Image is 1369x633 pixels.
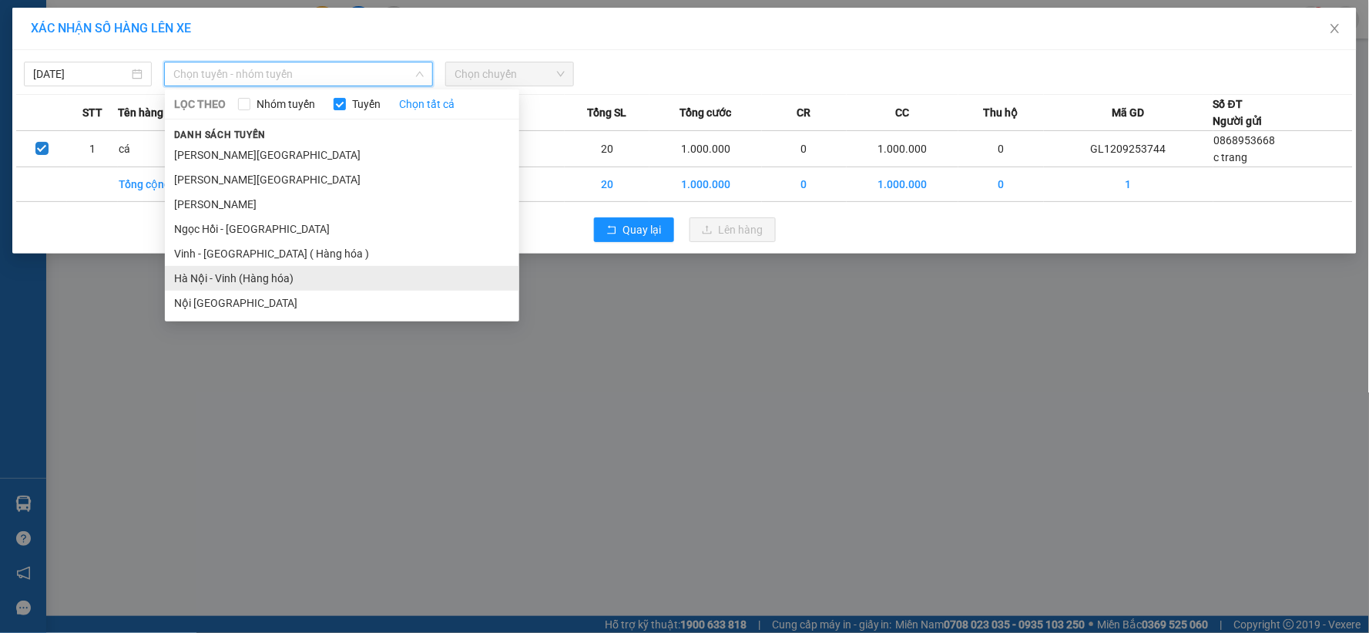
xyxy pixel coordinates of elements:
span: LỌC THEO [174,96,226,113]
td: --- [480,131,565,167]
td: Tổng cộng [118,167,203,202]
td: 1.000.000 [649,167,762,202]
span: rollback [606,224,617,237]
div: Số ĐT Người gửi [1213,96,1263,130]
span: Chọn tuyến - nhóm tuyến [173,62,424,86]
td: 1 [67,131,118,167]
td: 0 [958,131,1043,167]
span: Chọn chuyến [455,62,564,86]
td: 0 [762,167,847,202]
span: CC [895,104,909,121]
button: Close [1314,8,1357,51]
li: Hà Nội - Vinh (Hàng hóa) [165,266,519,291]
span: Tên hàng [118,104,163,121]
td: 0 [762,131,847,167]
li: Ngọc Hồi - [GEOGRAPHIC_DATA] [165,217,519,241]
td: 1 [1044,167,1213,202]
span: Danh sách tuyến [165,128,275,142]
span: Mã GD [1112,104,1144,121]
li: Nội [GEOGRAPHIC_DATA] [165,291,519,315]
li: Vinh - [GEOGRAPHIC_DATA] ( Hàng hóa ) [165,241,519,266]
span: Nhóm tuyến [250,96,321,113]
span: Tổng SL [587,104,626,121]
td: 0 [958,167,1043,202]
li: [PERSON_NAME][GEOGRAPHIC_DATA] [165,167,519,192]
span: c trang [1214,151,1248,163]
span: down [415,69,424,79]
td: cá [118,131,203,167]
span: STT [82,104,102,121]
button: rollbackQuay lại [594,217,674,242]
span: Tuyến [346,96,387,113]
span: Thu hộ [984,104,1018,121]
span: 0868953668 [1214,134,1276,146]
li: [PERSON_NAME][GEOGRAPHIC_DATA] [165,143,519,167]
td: 1.000.000 [649,131,762,167]
span: close [1329,22,1341,35]
span: CR [797,104,810,121]
td: GL1209253744 [1044,131,1213,167]
span: XÁC NHẬN SỐ HÀNG LÊN XE [31,21,191,35]
input: 12/09/2025 [33,66,129,82]
td: 20 [565,131,649,167]
td: 1.000.000 [847,131,959,167]
span: Quay lại [623,221,662,238]
td: 1.000.000 [847,167,959,202]
li: [PERSON_NAME] [165,192,519,217]
a: Chọn tất cả [399,96,455,113]
span: Tổng cước [679,104,731,121]
button: uploadLên hàng [690,217,776,242]
td: 20 [565,167,649,202]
